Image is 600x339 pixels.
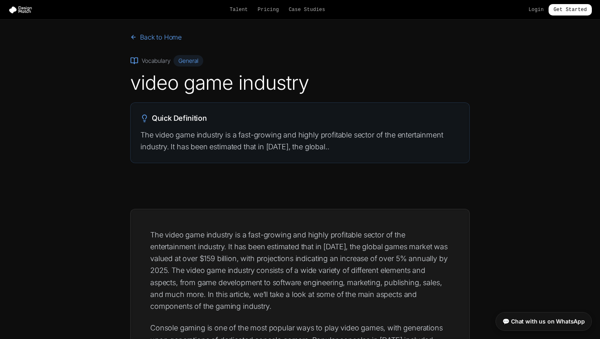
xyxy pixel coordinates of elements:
[258,7,279,13] a: Pricing
[230,7,248,13] a: Talent
[8,6,36,14] img: Design Match
[549,4,592,16] a: Get Started
[173,55,203,66] span: General
[150,229,450,312] p: The video game industry is a fast-growing and highly profitable sector of the entertainment indus...
[142,57,170,65] span: Vocabulary
[130,73,470,93] h1: video game industry
[140,113,460,124] h2: Quick Definition
[130,32,182,42] a: Back to Home
[140,129,460,153] p: The video game industry is a fast-growing and highly profitable sector of the entertainment indus...
[289,7,325,13] a: Case Studies
[529,7,544,13] a: Login
[496,312,592,331] a: 💬 Chat with us on WhatsApp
